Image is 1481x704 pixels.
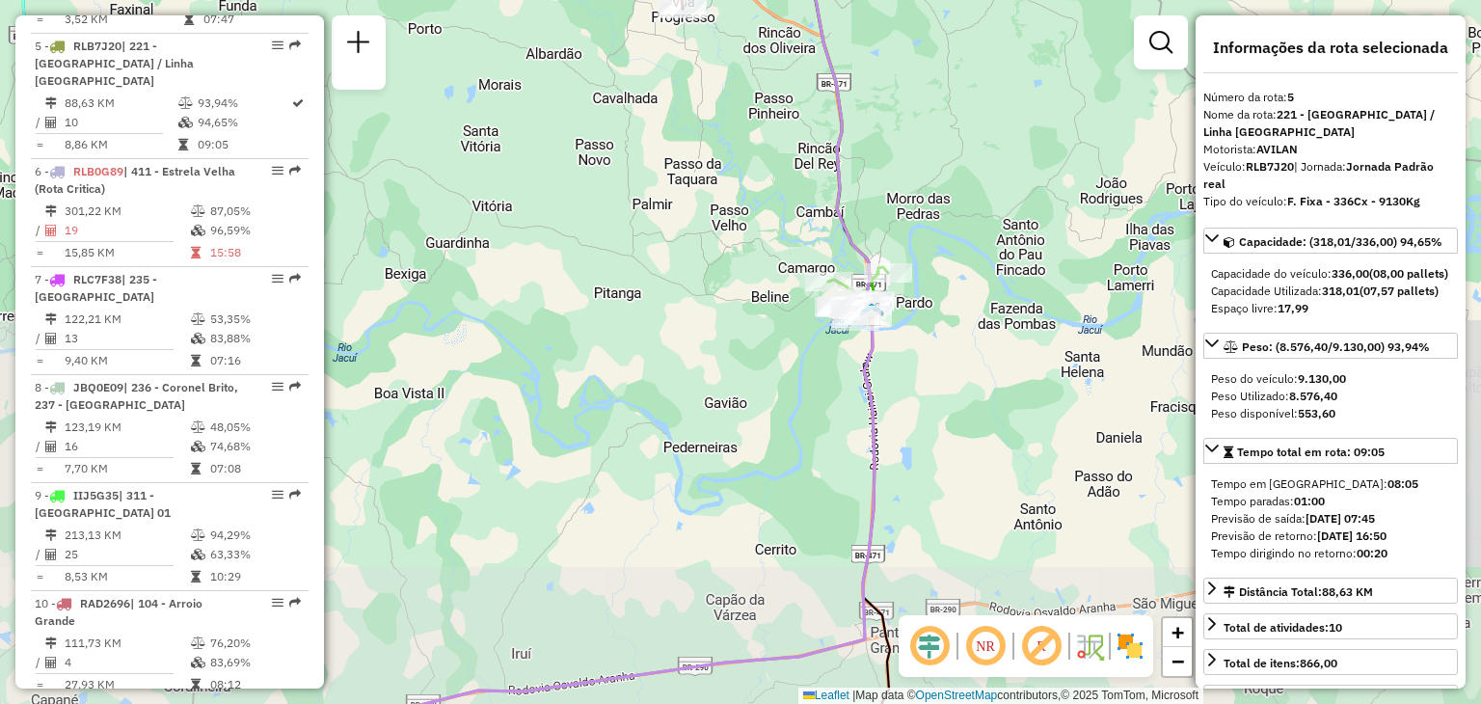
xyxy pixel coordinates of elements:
[1300,656,1337,670] strong: 866,00
[1203,107,1435,139] strong: 221 - [GEOGRAPHIC_DATA] / Linha [GEOGRAPHIC_DATA]
[1203,468,1458,570] div: Tempo total em rota: 09:05
[35,380,238,412] span: | 236 - Coronel Brito, 237 - [GEOGRAPHIC_DATA]
[191,679,201,690] i: Tempo total em rota
[191,441,205,452] i: % de utilização da cubagem
[178,139,188,150] i: Tempo total em rota
[209,675,301,694] td: 08:12
[64,202,190,221] td: 301,22 KM
[1203,363,1458,430] div: Peso: (8.576,40/9.130,00) 93,94%
[35,10,44,29] td: =
[35,596,202,628] span: | 104 - Arroio Grande
[962,623,1009,669] span: Ocultar NR
[45,529,57,541] i: Distância Total
[35,39,194,88] span: 5 -
[1239,234,1442,249] span: Capacidade: (318,01/336,00) 94,65%
[1298,406,1335,420] strong: 553,60
[1018,623,1064,669] span: Exibir rótulo
[35,39,194,88] span: | 221 - [GEOGRAPHIC_DATA] / Linha [GEOGRAPHIC_DATA]
[191,463,201,474] i: Tempo total em rota
[859,302,884,327] img: Rio Pardo
[1211,493,1450,510] div: Tempo paradas:
[80,596,130,610] span: RAD2696
[289,40,301,51] em: Rota exportada
[272,273,283,284] em: Opções
[191,549,205,560] i: % de utilização da cubagem
[1289,389,1337,403] strong: 8.576,40
[916,689,998,702] a: OpenStreetMap
[64,459,190,478] td: 7,70 KM
[1203,193,1458,210] div: Tipo do veículo:
[191,355,201,366] i: Tempo total em rota
[35,164,235,196] span: 6 -
[191,225,205,236] i: % de utilização da cubagem
[35,272,157,304] span: | 235 - [GEOGRAPHIC_DATA]
[1211,528,1450,545] div: Previsão de retorno:
[1369,266,1448,281] strong: (08,00 pallets)
[191,529,205,541] i: % de utilização do peso
[1224,583,1373,601] div: Distância Total:
[45,97,57,109] i: Distância Total
[202,10,300,29] td: 07:47
[1203,228,1458,254] a: Capacidade: (318,01/336,00) 94,65%
[35,221,44,240] td: /
[209,634,301,653] td: 76,20%
[35,329,44,348] td: /
[1278,301,1308,315] strong: 17,99
[191,313,205,325] i: % de utilização do peso
[64,351,190,370] td: 9,40 KM
[64,418,190,437] td: 123,19 KM
[906,623,953,669] span: Ocultar deslocamento
[64,310,190,329] td: 122,21 KM
[1163,647,1192,676] a: Zoom out
[1211,405,1450,422] div: Peso disponível:
[35,380,238,412] span: 8 -
[1387,476,1418,491] strong: 08:05
[1211,300,1450,317] div: Espaço livre:
[272,597,283,609] em: Opções
[191,421,205,433] i: % de utilização do peso
[184,14,194,25] i: Tempo total em rota
[191,571,201,582] i: Tempo total em rota
[45,549,57,560] i: Total de Atividades
[289,273,301,284] em: Rota exportada
[852,689,855,702] span: |
[45,421,57,433] i: Distância Total
[64,113,177,132] td: 10
[209,202,301,221] td: 87,05%
[64,94,177,113] td: 88,63 KM
[64,437,190,456] td: 16
[1203,649,1458,675] a: Total de itens:866,00
[1242,339,1430,354] span: Peso: (8.576,40/9.130,00) 93,94%
[64,10,183,29] td: 3,52 KM
[191,637,205,649] i: % de utilização do peso
[209,351,301,370] td: 07:16
[191,657,205,668] i: % de utilização da cubagem
[209,221,301,240] td: 96,59%
[35,653,44,672] td: /
[45,313,57,325] i: Distância Total
[1287,194,1420,208] strong: F. Fixa - 336Cx - 9130Kg
[197,94,290,113] td: 93,94%
[45,205,57,217] i: Distância Total
[73,39,121,53] span: RLB7J20
[64,135,177,154] td: 8,86 KM
[339,23,378,67] a: Nova sessão e pesquisa
[45,225,57,236] i: Total de Atividades
[1211,388,1450,405] div: Peso Utilizado:
[45,441,57,452] i: Total de Atividades
[64,653,190,672] td: 4
[1203,257,1458,325] div: Capacidade: (318,01/336,00) 94,65%
[35,113,44,132] td: /
[209,243,301,262] td: 15:58
[64,545,190,564] td: 25
[35,545,44,564] td: /
[1357,546,1387,560] strong: 00:20
[1224,655,1337,672] div: Total de itens:
[1203,89,1458,106] div: Número da rota:
[73,488,119,502] span: IIJ5G35
[197,135,290,154] td: 09:05
[178,97,193,109] i: % de utilização do peso
[1211,371,1346,386] span: Peso do veículo:
[64,526,190,545] td: 213,13 KM
[178,117,193,128] i: % de utilização da cubagem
